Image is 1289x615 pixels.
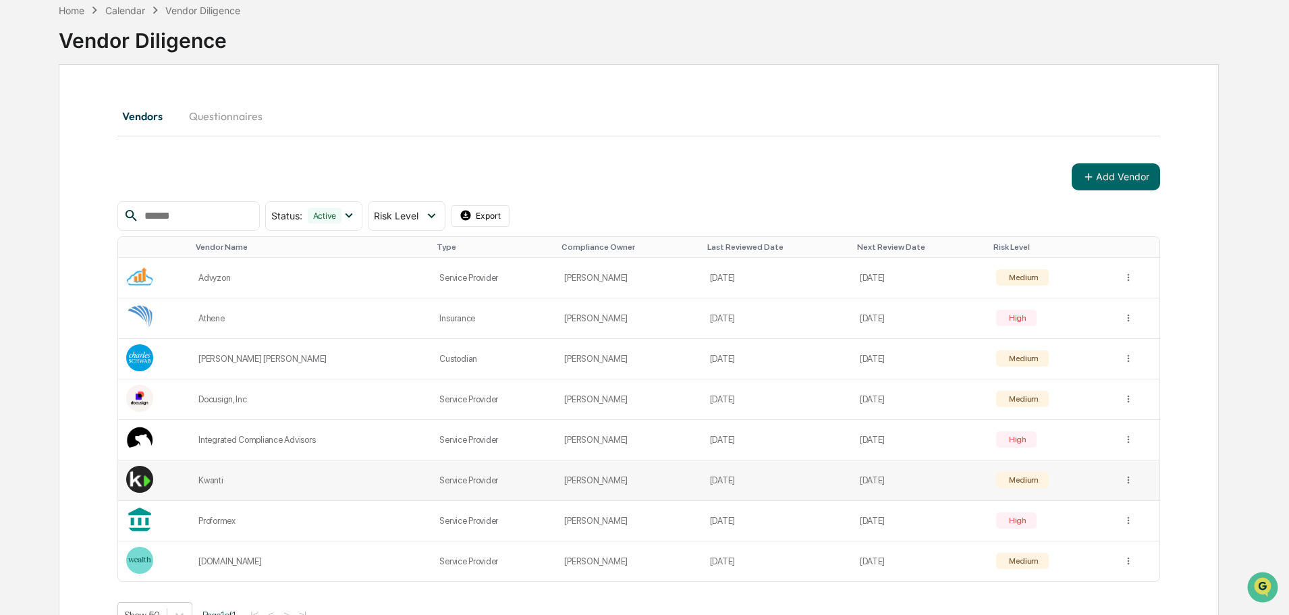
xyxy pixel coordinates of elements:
td: [DATE] [702,339,852,379]
div: [DOMAIN_NAME] [198,556,423,566]
div: Active [308,208,342,223]
div: Medium [1006,394,1039,404]
td: Service Provider [431,460,556,501]
span: Data Lookup [27,196,85,209]
img: Vendor Logo [126,263,153,290]
td: [DATE] [852,420,988,460]
td: [PERSON_NAME] [556,420,701,460]
td: Custodian [431,339,556,379]
div: High [1006,435,1026,444]
button: Vendors [117,100,178,132]
td: Service Provider [431,420,556,460]
td: [DATE] [852,460,988,501]
div: We're available if you need us! [46,117,171,128]
div: Toggle SortBy [993,242,1109,252]
td: [DATE] [702,298,852,339]
td: Service Provider [431,501,556,541]
td: [PERSON_NAME] [556,501,701,541]
img: 1746055101610-c473b297-6a78-478c-a979-82029cc54cd1 [13,103,38,128]
td: [DATE] [702,541,852,581]
img: Vendor Logo [126,425,153,452]
div: [PERSON_NAME] [PERSON_NAME] [198,354,423,364]
td: Service Provider [431,258,556,298]
td: [PERSON_NAME] [556,258,701,298]
td: [PERSON_NAME] [556,541,701,581]
button: Export [451,205,510,227]
a: 🖐️Preclearance [8,165,92,189]
td: [DATE] [702,258,852,298]
td: [PERSON_NAME] [556,339,701,379]
a: Powered byPylon [95,228,163,239]
img: Vendor Logo [126,385,153,412]
div: High [1006,313,1026,323]
td: Service Provider [431,379,556,420]
div: Advyzon [198,273,423,283]
button: Start new chat [229,107,246,124]
div: Kwanti [198,475,423,485]
div: Toggle SortBy [129,242,185,252]
button: Questionnaires [178,100,273,132]
td: [DATE] [702,501,852,541]
div: High [1006,516,1026,525]
div: Docusign, Inc. [198,394,423,404]
p: How can we help? [13,28,246,50]
img: Vendor Logo [126,466,153,493]
div: Medium [1006,354,1039,363]
div: 🗄️ [98,171,109,182]
span: Pylon [134,229,163,239]
a: 🗄️Attestations [92,165,173,189]
div: Toggle SortBy [561,242,696,252]
td: [DATE] [852,298,988,339]
td: [DATE] [852,339,988,379]
div: Medium [1006,273,1039,282]
span: Preclearance [27,170,87,184]
td: Insurance [431,298,556,339]
div: 🔎 [13,197,24,208]
td: Service Provider [431,541,556,581]
td: [DATE] [852,258,988,298]
td: [DATE] [852,541,988,581]
img: Vendor Logo [126,304,153,331]
div: Athene [198,313,423,323]
td: [PERSON_NAME] [556,460,701,501]
span: Risk Level [374,210,418,221]
div: 🖐️ [13,171,24,182]
div: Vendor Diligence [165,5,240,16]
td: [DATE] [852,501,988,541]
td: [DATE] [702,420,852,460]
div: Start new chat [46,103,221,117]
td: [DATE] [702,460,852,501]
div: Toggle SortBy [857,242,983,252]
span: Attestations [111,170,167,184]
img: Vendor Logo [126,344,153,371]
input: Clear [35,61,223,76]
button: Add Vendor [1072,163,1160,190]
div: Toggle SortBy [196,242,426,252]
div: Proformex [198,516,423,526]
a: 🔎Data Lookup [8,190,90,215]
div: Vendor Diligence [59,18,1219,53]
div: Integrated Compliance Advisors [198,435,423,445]
div: Medium [1006,556,1039,566]
div: Toggle SortBy [707,242,846,252]
iframe: Open customer support [1246,570,1282,607]
td: [DATE] [702,379,852,420]
td: [DATE] [852,379,988,420]
div: Calendar [105,5,145,16]
div: Medium [1006,475,1039,485]
td: [PERSON_NAME] [556,379,701,420]
div: Toggle SortBy [437,242,551,252]
div: Toggle SortBy [1126,242,1155,252]
span: Status : [271,210,302,221]
div: Home [59,5,84,16]
td: [PERSON_NAME] [556,298,701,339]
div: secondary tabs example [117,100,1160,132]
img: Vendor Logo [126,547,153,574]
